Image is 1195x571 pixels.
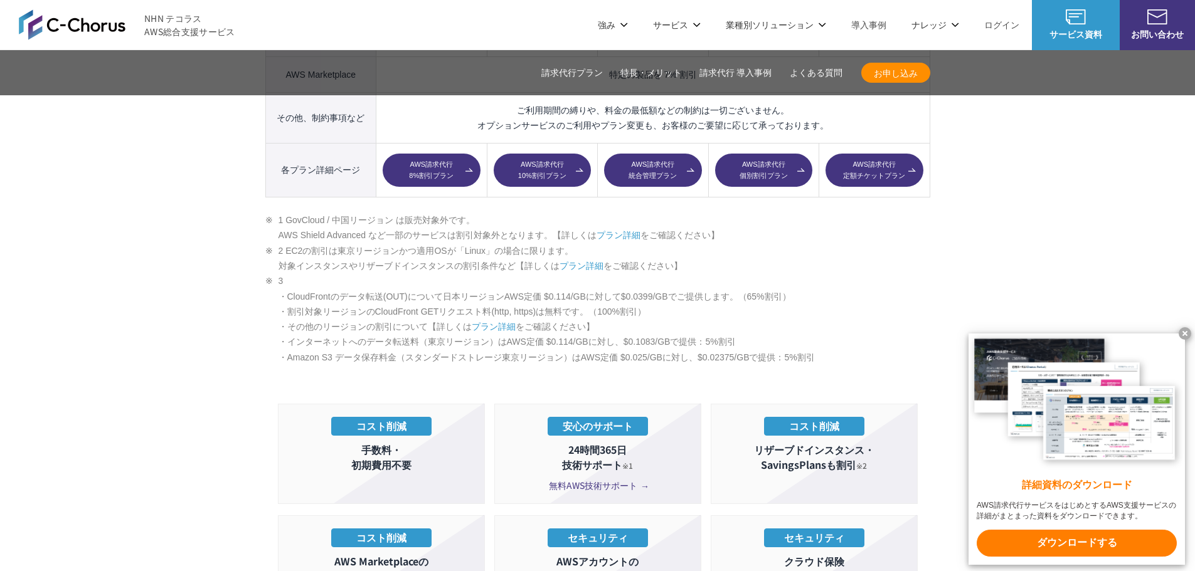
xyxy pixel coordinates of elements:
[383,154,480,187] a: AWS請求代行8%割引プラン
[620,66,682,80] a: 特長・メリット
[265,56,376,92] th: AWS Marketplace
[265,273,930,365] li: 3 ・CloudFrontのデータ転送(OUT)について日本リージョンAWS定価 $0.114/GBに対して$0.0399/GBでご提供します。（65%割引） ・割引対象リージョンのCloudF...
[718,442,911,472] p: リザーブドインスタンス・ SavingsPlansも割引
[911,18,959,31] p: ナレッジ
[265,243,930,274] li: 2 EC2の割引は東京リージョンかつ適用OSが「Linux」の場合に限ります。 対象インスタンスやリザーブドインスタンスの割引条件など【詳しくは をご確認ください】
[549,479,646,492] span: 無料AWS技術サポート
[285,442,478,472] p: 手数料・ 初期費用不要
[699,66,772,80] a: 請求代行 導入事例
[331,417,432,436] p: コスト削減
[331,528,432,547] p: コスト削減
[548,528,648,547] p: セキュリティ
[265,92,376,143] th: その他、制約事項など
[984,18,1019,31] a: ログイン
[977,478,1177,493] x-t: 詳細資料のダウンロード
[1147,9,1167,24] img: お問い合わせ
[851,18,886,31] a: 導入事例
[715,154,812,187] a: AWS請求代行個別割引プラン
[494,154,591,187] a: AWS請求代行10%割引プラン
[376,56,930,92] td: 特定の製品を 7% 割引
[856,460,867,471] span: ※2
[969,333,1185,565] a: 詳細資料のダウンロード AWS請求代行サービスをはじめとするAWS支援サービスの詳細がまとまった資料をダウンロードできます。 ダウンロードする
[265,143,376,197] th: 各プラン詳細ページ
[977,530,1177,557] x-t: ダウンロードする
[541,66,603,80] a: 請求代行プラン
[790,66,842,80] a: よくある質問
[977,500,1177,521] x-t: AWS請求代行サービスをはじめとするAWS支援サービスの詳細がまとまった資料をダウンロードできます。
[604,154,701,187] a: AWS請求代行統合管理プラン
[1032,28,1120,41] span: サービス資料
[861,66,930,80] span: お申し込み
[501,442,694,472] p: 24時間365日 技術サポート
[653,18,701,31] p: サービス
[548,417,648,436] p: 安心のサポート
[144,12,235,38] span: NHN テコラス AWS総合支援サービス
[472,322,516,332] a: プラン詳細
[764,528,864,547] p: セキュリティ
[265,212,930,243] li: 1 GovCloud / 中国リージョン は販売対象外です。 AWS Shield Advanced など一部のサービスは割引対象外となります。【詳しくは をご確認ください】
[560,261,603,271] a: プラン詳細
[1120,28,1195,41] span: お問い合わせ
[19,9,235,39] a: AWS総合支援サービス C-Chorus NHN テコラスAWS総合支援サービス
[19,9,125,39] img: AWS総合支援サービス C-Chorus
[597,230,640,240] a: プラン詳細
[861,63,930,83] a: お申し込み
[622,460,633,471] span: ※1
[376,92,930,143] td: ご利用期間の縛りや、料金の最低額などの制約は一切ございません。 オプションサービスのご利用やプラン変更も、お客様のご要望に応じて承っております。
[764,417,864,436] p: コスト削減
[826,154,923,187] a: AWS請求代行定額チケットプラン
[501,479,694,492] a: 無料AWS技術サポート
[598,18,628,31] p: 強み
[726,18,826,31] p: 業種別ソリューション
[1066,9,1086,24] img: AWS総合支援サービス C-Chorus サービス資料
